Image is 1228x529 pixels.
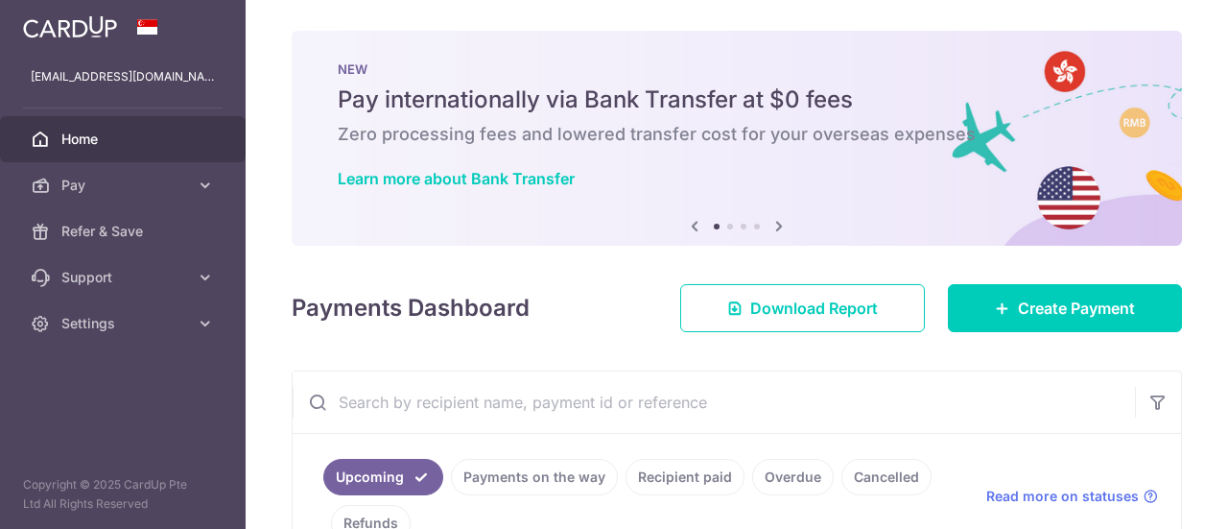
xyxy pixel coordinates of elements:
[323,459,443,495] a: Upcoming
[338,84,1136,115] h5: Pay internationally via Bank Transfer at $0 fees
[292,291,530,325] h4: Payments Dashboard
[948,284,1182,332] a: Create Payment
[23,15,117,38] img: CardUp
[841,459,932,495] a: Cancelled
[626,459,744,495] a: Recipient paid
[338,61,1136,77] p: NEW
[986,487,1158,506] a: Read more on statuses
[451,459,618,495] a: Payments on the way
[338,169,575,188] a: Learn more about Bank Transfer
[61,222,188,241] span: Refer & Save
[680,284,925,332] a: Download Report
[986,487,1139,506] span: Read more on statuses
[293,372,1135,433] input: Search by recipient name, payment id or reference
[61,268,188,287] span: Support
[31,67,215,86] p: [EMAIL_ADDRESS][DOMAIN_NAME]
[1018,297,1135,320] span: Create Payment
[61,130,188,149] span: Home
[292,31,1182,246] img: Bank transfer banner
[338,123,1136,146] h6: Zero processing fees and lowered transfer cost for your overseas expenses
[61,176,188,195] span: Pay
[752,459,834,495] a: Overdue
[750,297,878,320] span: Download Report
[61,314,188,333] span: Settings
